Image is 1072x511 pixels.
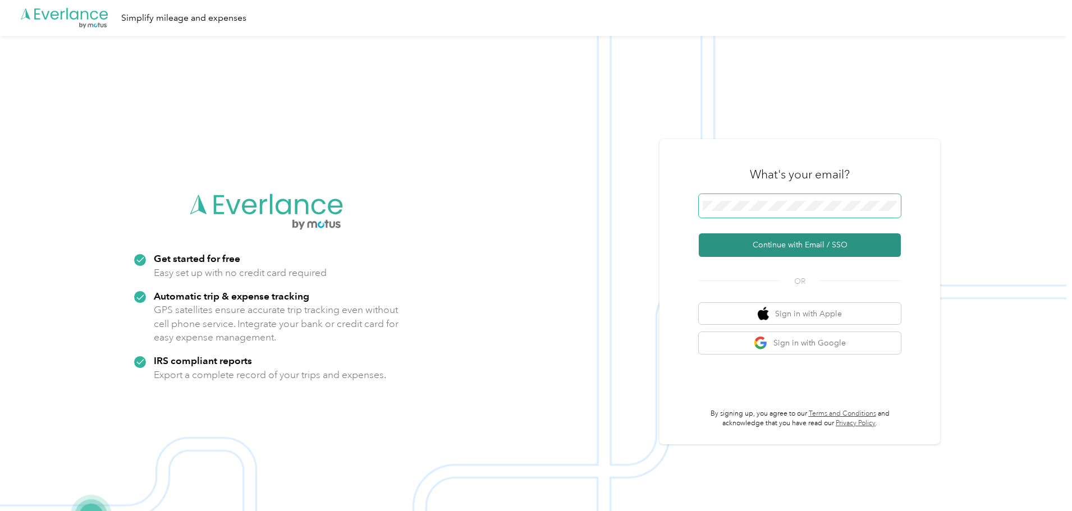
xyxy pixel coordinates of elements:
[154,252,240,264] strong: Get started for free
[836,419,876,427] a: Privacy Policy
[121,11,246,25] div: Simplify mileage and expenses
[154,303,399,344] p: GPS satellites ensure accurate trip tracking even without cell phone service. Integrate your bank...
[154,290,309,302] strong: Automatic trip & expense tracking
[154,266,327,280] p: Easy set up with no credit card required
[780,275,819,287] span: OR
[758,307,769,321] img: apple logo
[699,303,901,325] button: apple logoSign in with Apple
[154,355,252,366] strong: IRS compliant reports
[754,336,768,350] img: google logo
[699,233,901,257] button: Continue with Email / SSO
[699,409,901,429] p: By signing up, you agree to our and acknowledge that you have read our .
[750,167,850,182] h3: What's your email?
[154,368,386,382] p: Export a complete record of your trips and expenses.
[809,409,876,418] a: Terms and Conditions
[699,332,901,354] button: google logoSign in with Google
